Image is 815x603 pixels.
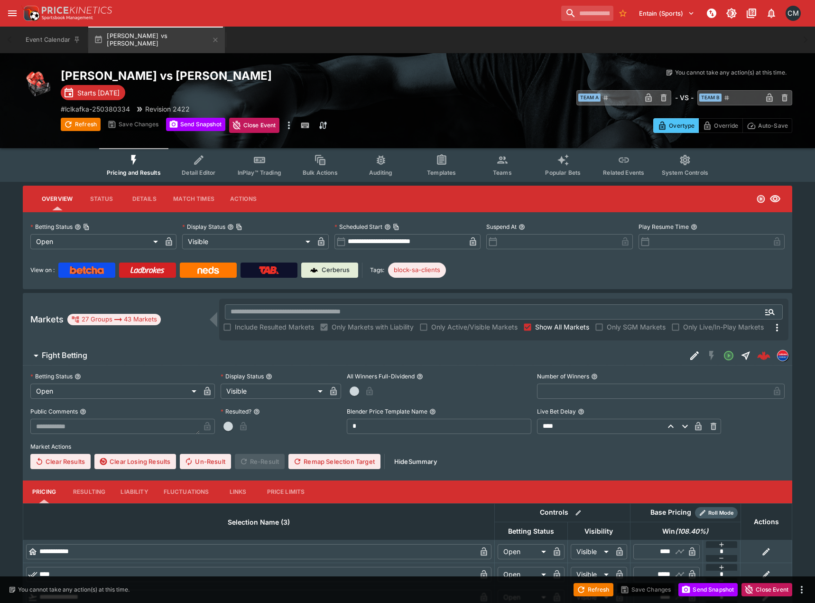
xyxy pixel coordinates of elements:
[283,118,295,133] button: more
[235,454,285,469] span: Re-Result
[229,118,280,133] button: Close Event
[107,169,161,176] span: Pricing and Results
[545,169,581,176] span: Popular Bets
[180,454,231,469] button: Un-Result
[61,118,101,131] button: Refresh
[80,188,123,210] button: Status
[74,224,81,230] button: Betting StatusCopy To Clipboard
[561,6,613,21] input: search
[695,507,738,518] div: Show/hide Price Roll mode configuration.
[65,481,113,503] button: Resulting
[322,265,350,275] p: Cerberus
[493,169,512,176] span: Teams
[498,526,565,537] span: Betting Status
[30,407,78,415] p: Public Comments
[519,224,525,230] button: Suspend At
[259,266,279,274] img: TabNZ
[675,68,787,77] p: You cannot take any action(s) at this time.
[571,544,612,559] div: Visible
[61,104,130,114] p: Copy To Clipboard
[113,481,156,503] button: Liability
[537,407,576,415] p: Live Bet Delay
[652,526,719,537] span: Win(108.40%)
[662,169,708,176] span: System Controls
[417,373,423,380] button: All Winners Full-Dividend
[754,346,773,365] a: bd99f045-ed7a-4994-925d-8aef55d97822
[571,567,612,582] div: Visible
[486,223,517,231] p: Suspend At
[332,322,414,332] span: Only Markets with Liability
[678,583,738,596] button: Send Snapshot
[786,6,801,21] div: Cameron Matheson
[221,407,251,415] p: Resulted?
[80,408,86,415] button: Public Comments
[23,481,65,503] button: Pricing
[221,384,326,399] div: Visible
[574,526,623,537] span: Visibility
[703,347,720,364] button: SGM Disabled
[763,5,780,22] button: Notifications
[123,188,166,210] button: Details
[741,503,792,540] th: Actions
[389,454,443,469] button: HideSummary
[20,27,86,53] button: Event Calendar
[653,118,792,133] div: Start From
[498,567,549,582] div: Open
[30,263,55,278] label: View on :
[743,5,760,22] button: Documentation
[74,373,81,380] button: Betting Status
[88,27,225,53] button: [PERSON_NAME] vs [PERSON_NAME]
[723,350,734,361] svg: Open
[639,223,689,231] p: Play Resume Time
[675,526,708,537] em: ( 108.40 %)
[303,169,338,176] span: Bulk Actions
[578,408,584,415] button: Live Bet Delay
[603,169,644,176] span: Related Events
[714,121,738,131] p: Override
[370,263,384,278] label: Tags:
[197,266,219,274] img: Neds
[236,224,242,230] button: Copy To Clipboard
[145,104,190,114] p: Revision 2422
[182,169,215,176] span: Detail Editor
[431,322,518,332] span: Only Active/Visible Markets
[742,118,792,133] button: Auto-Save
[182,223,225,231] p: Display Status
[427,169,456,176] span: Templates
[756,194,766,204] svg: Open
[741,583,792,596] button: Close Event
[704,509,738,517] span: Roll Mode
[723,5,740,22] button: Toggle light/dark mode
[388,263,446,278] div: Betting Target: cerberus
[498,544,549,559] div: Open
[737,347,754,364] button: Straight
[30,440,785,454] label: Market Actions
[777,350,788,361] div: lclkafka
[699,94,722,102] span: Team B
[30,314,64,325] h5: Markets
[769,193,781,205] svg: Visible
[182,234,313,249] div: Visible
[494,503,630,522] th: Controls
[683,322,764,332] span: Only Live/In-Play Markets
[166,188,222,210] button: Match Times
[222,188,265,210] button: Actions
[42,350,87,360] h6: Fight Betting
[18,585,130,594] p: You cannot take any action(s) at this time.
[615,6,630,21] button: No Bookmarks
[783,3,804,24] button: Cameron Matheson
[758,121,788,131] p: Auto-Save
[757,349,770,362] div: bd99f045-ed7a-4994-925d-8aef55d97822
[301,263,358,278] a: Cerberus
[369,169,392,176] span: Auditing
[647,507,695,518] div: Base Pricing
[23,68,53,99] img: boxing.png
[771,322,783,333] svg: More
[761,303,778,320] button: Open
[572,507,584,519] button: Bulk edit
[429,408,436,415] button: Blender Price Template Name
[535,322,589,332] span: Show All Markets
[334,223,382,231] p: Scheduled Start
[83,224,90,230] button: Copy To Clipboard
[30,372,73,380] p: Betting Status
